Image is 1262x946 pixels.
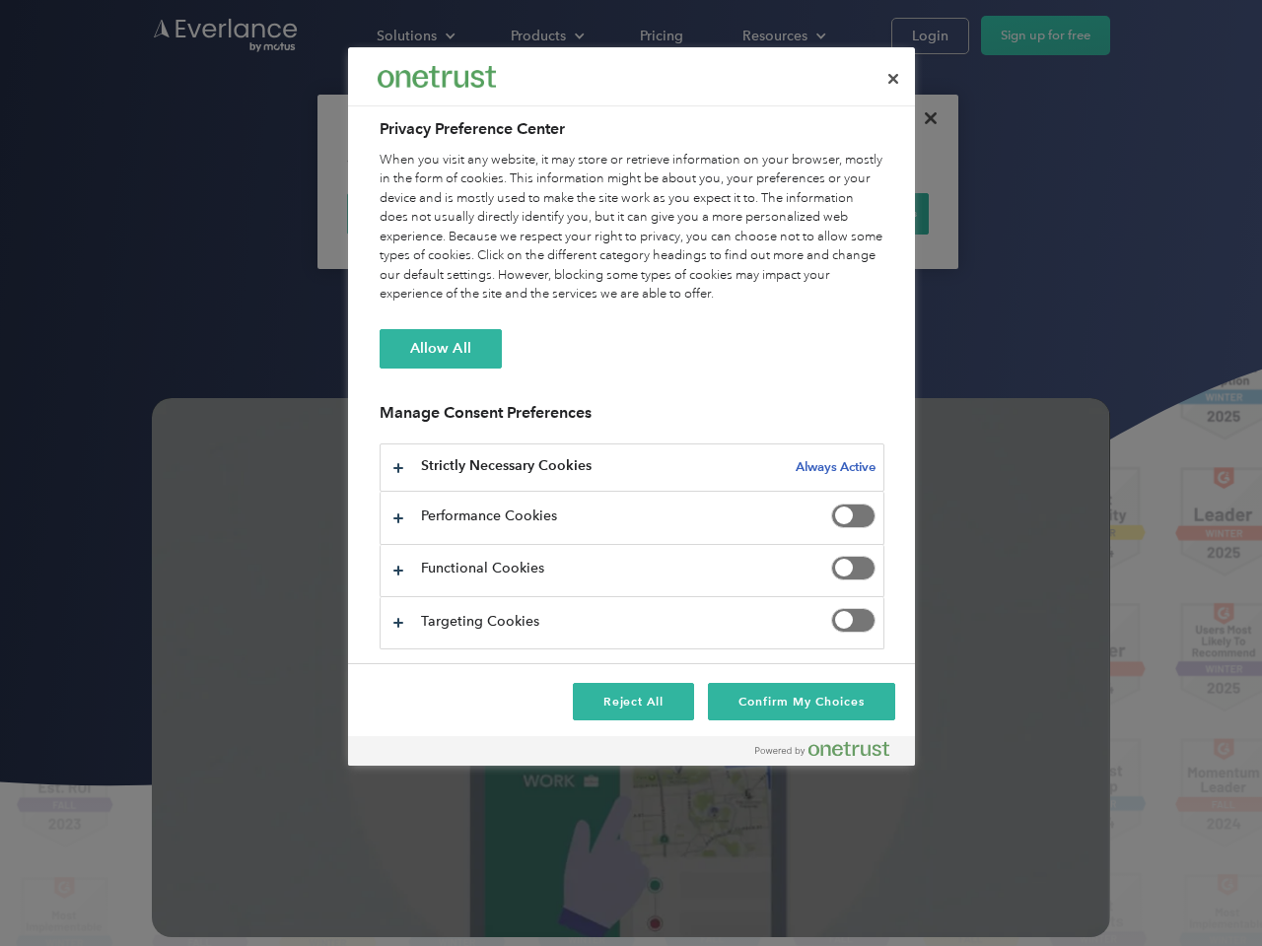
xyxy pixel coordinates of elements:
[708,683,894,720] button: Confirm My Choices
[380,151,884,304] div: When you visit any website, it may store or retrieve information on your browser, mostly in the f...
[380,329,502,369] button: Allow All
[380,403,884,434] h3: Manage Consent Preferences
[378,57,496,97] div: Everlance
[145,117,245,159] input: Submit
[348,47,915,766] div: Preference center
[380,117,884,141] h2: Privacy Preference Center
[378,66,496,87] img: Everlance
[755,741,905,766] a: Powered by OneTrust Opens in a new Tab
[872,57,915,101] button: Close
[755,741,889,757] img: Powered by OneTrust Opens in a new Tab
[348,47,915,766] div: Privacy Preference Center
[573,683,695,720] button: Reject All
